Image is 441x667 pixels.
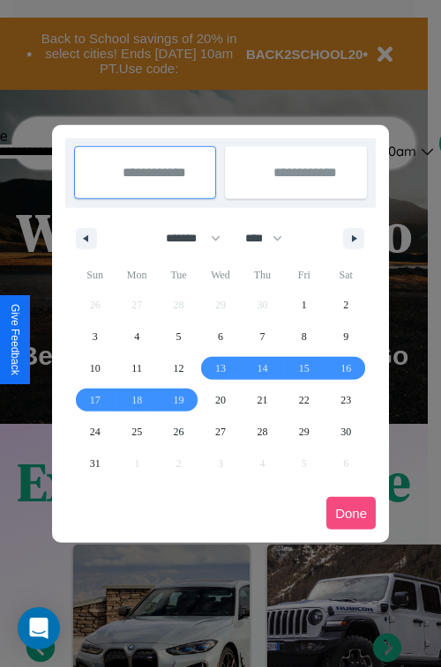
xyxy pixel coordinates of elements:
[158,416,199,448] button: 26
[158,261,199,289] span: Tue
[74,321,116,352] button: 3
[176,321,182,352] span: 5
[74,384,116,416] button: 17
[74,416,116,448] button: 24
[242,416,283,448] button: 28
[215,384,226,416] span: 20
[116,384,157,416] button: 18
[116,352,157,384] button: 11
[299,416,310,448] span: 29
[9,304,21,375] div: Give Feedback
[302,321,307,352] span: 8
[326,497,376,530] button: Done
[325,384,367,416] button: 23
[90,352,101,384] span: 10
[242,261,283,289] span: Thu
[343,321,348,352] span: 9
[74,261,116,289] span: Sun
[134,321,139,352] span: 4
[283,416,325,448] button: 29
[116,416,157,448] button: 25
[325,261,367,289] span: Sat
[283,261,325,289] span: Fri
[283,352,325,384] button: 15
[131,384,142,416] span: 18
[199,261,241,289] span: Wed
[340,352,351,384] span: 16
[343,289,348,321] span: 2
[199,416,241,448] button: 27
[283,289,325,321] button: 1
[299,384,310,416] span: 22
[283,321,325,352] button: 8
[116,261,157,289] span: Mon
[131,416,142,448] span: 25
[325,416,367,448] button: 30
[299,352,310,384] span: 15
[215,416,226,448] span: 27
[116,321,157,352] button: 4
[93,321,98,352] span: 3
[325,321,367,352] button: 9
[215,352,226,384] span: 13
[174,384,184,416] span: 19
[242,321,283,352] button: 7
[131,352,142,384] span: 11
[199,321,241,352] button: 6
[242,352,283,384] button: 14
[199,384,241,416] button: 20
[74,352,116,384] button: 10
[283,384,325,416] button: 22
[257,416,267,448] span: 28
[199,352,241,384] button: 13
[158,321,199,352] button: 5
[158,384,199,416] button: 19
[257,352,267,384] span: 14
[158,352,199,384] button: 12
[74,448,116,479] button: 31
[340,384,351,416] span: 23
[90,384,101,416] span: 17
[340,416,351,448] span: 30
[242,384,283,416] button: 21
[259,321,265,352] span: 7
[174,416,184,448] span: 26
[90,448,101,479] span: 31
[90,416,101,448] span: 24
[302,289,307,321] span: 1
[325,352,367,384] button: 16
[257,384,267,416] span: 21
[174,352,184,384] span: 12
[218,321,223,352] span: 6
[18,607,60,649] div: Open Intercom Messenger
[325,289,367,321] button: 2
